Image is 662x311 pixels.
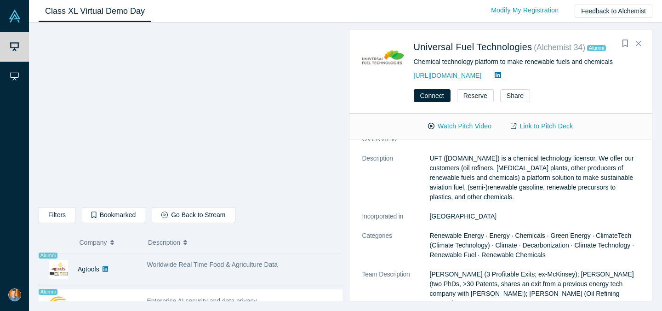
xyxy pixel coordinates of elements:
[152,207,235,223] button: Go Back to Stream
[8,10,21,23] img: Alchemist Vault Logo
[619,37,632,50] button: Bookmark
[414,42,532,52] a: Universal Fuel Technologies
[39,0,151,22] a: Class XL Virtual Demo Day
[39,30,342,200] iframe: Besty AI
[362,134,627,144] h3: overview
[500,89,530,102] button: Share
[78,265,99,273] a: Agtools
[587,45,606,51] span: Alumni
[575,5,652,17] button: Feedback to Alchemist
[147,261,278,268] span: Worldwide Real Time Food & Agriculture Data
[414,57,639,67] div: Chemical technology platform to make renewable fuels and chemicals
[481,2,568,18] a: Modify My Registration
[430,154,639,202] p: UFT ([DOMAIN_NAME]) is a chemical technology licensor. We offer our customers (oil refiners, [MED...
[82,207,145,223] button: Bookmarked
[632,36,645,51] button: Close
[430,232,634,259] span: Renewable Energy · Energy · Chemicals · Green Energy · ClimateTech (Climate Technology) · Climate...
[414,72,482,79] a: [URL][DOMAIN_NAME]
[362,154,430,212] dt: Description
[501,118,582,134] a: Link to Pitch Deck
[534,43,585,52] small: ( Alchemist 34 )
[362,231,430,270] dt: Categories
[362,212,430,231] dt: Incorporated in
[80,233,107,252] span: Company
[39,289,57,295] span: Alumni
[39,207,75,223] button: Filters
[430,270,639,308] p: [PERSON_NAME] (3 Profitable Exits; ex-McKinsey); [PERSON_NAME] (two PhDs, >30 Patents, shares an ...
[147,297,257,305] span: Enterprise AI security and data privacy
[148,233,336,252] button: Description
[49,260,68,279] img: Agtools's Logo
[80,233,139,252] button: Company
[148,233,180,252] span: Description
[8,288,21,301] img: Henri Deshays's Account
[457,89,494,102] button: Reserve
[430,212,639,221] dd: [GEOGRAPHIC_DATA]
[362,40,404,81] img: Universal Fuel Technologies's Logo
[418,118,501,134] button: Watch Pitch Video
[414,89,451,102] button: Connect
[39,253,57,259] span: Alumni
